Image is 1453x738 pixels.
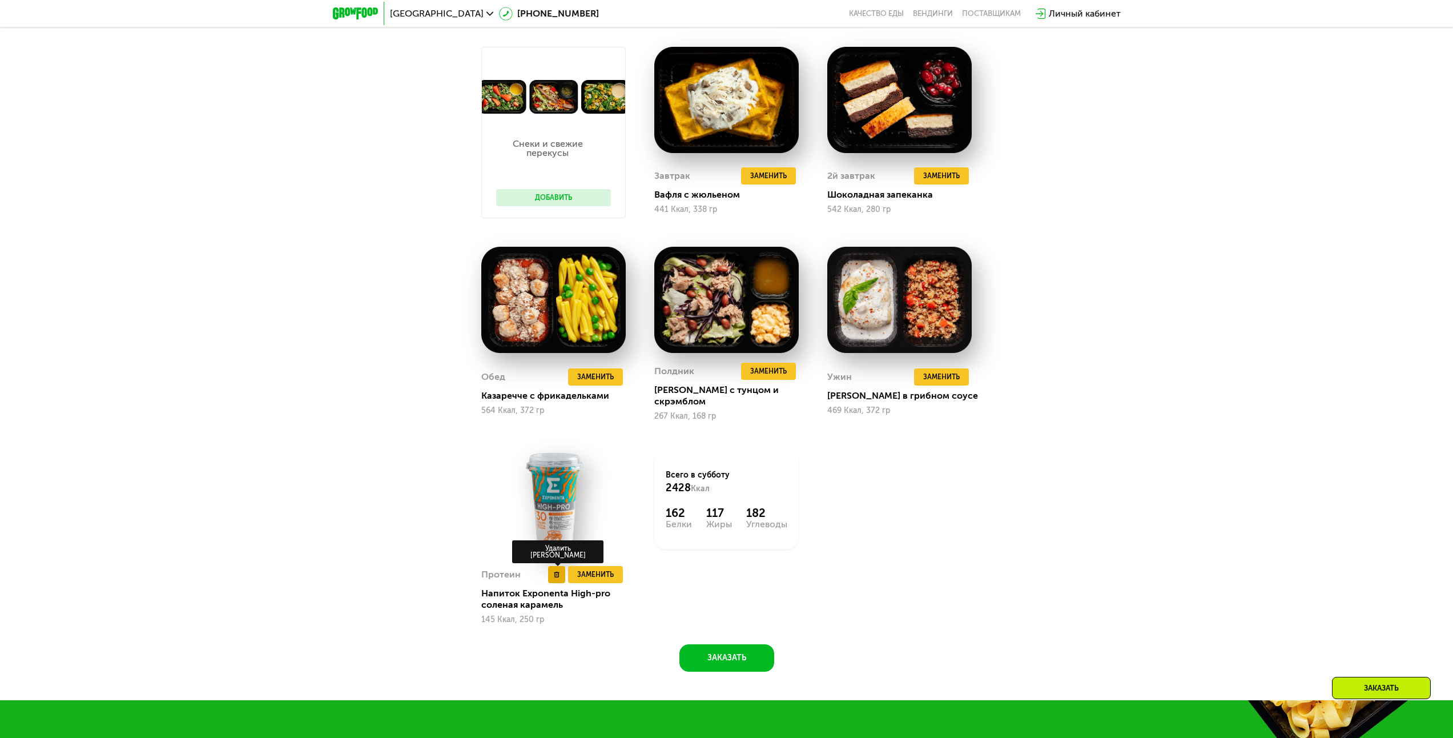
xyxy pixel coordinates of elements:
[481,368,505,386] div: Обед
[654,363,694,380] div: Полдник
[666,506,692,520] div: 162
[481,406,626,415] div: 564 Ккал, 372 гр
[923,371,960,383] span: Заменить
[679,644,774,672] button: Заказать
[666,482,691,494] span: 2428
[390,9,484,18] span: [GEOGRAPHIC_DATA]
[827,368,852,386] div: Ужин
[481,588,635,611] div: Напиток Exponenta High-pro соленая карамель
[741,363,796,380] button: Заменить
[827,167,875,185] div: 2й завтрак
[577,371,614,383] span: Заменить
[654,189,808,200] div: Вафля с жюльеном
[827,390,981,402] div: [PERSON_NAME] в грибном соусе
[746,520,787,529] div: Углеводы
[923,170,960,182] span: Заменить
[666,520,692,529] div: Белки
[741,167,796,185] button: Заменить
[499,7,599,21] a: [PHONE_NUMBER]
[481,566,521,583] div: Протеин
[568,368,623,386] button: Заменить
[706,520,732,529] div: Жиры
[1332,677,1431,699] div: Заказать
[654,412,799,421] div: 267 Ккал, 168 гр
[654,205,799,214] div: 441 Ккал, 338 гр
[746,506,787,520] div: 182
[577,569,614,580] span: Заменить
[654,384,808,407] div: [PERSON_NAME] с тунцом и скрэмблом
[1049,7,1121,21] div: Личный кабинет
[654,167,690,185] div: Завтрак
[496,139,599,158] p: Снеки и свежие перекусы
[568,566,623,583] button: Заменить
[914,167,969,185] button: Заменить
[827,189,981,200] div: Шоколадная запеканка
[750,366,787,377] span: Заменить
[750,170,787,182] span: Заменить
[496,189,611,206] button: Добавить
[666,470,787,495] div: Всего в субботу
[691,484,710,494] span: Ккал
[706,506,732,520] div: 117
[849,9,904,18] a: Качество еды
[914,368,969,386] button: Заменить
[481,615,626,624] div: 145 Ккал, 250 гр
[481,390,635,402] div: Казаречче с фрикадельками
[827,406,972,415] div: 469 Ккал, 372 гр
[962,9,1021,18] div: поставщикам
[512,540,603,563] div: Удалить [PERSON_NAME]
[913,9,953,18] a: Вендинги
[827,205,972,214] div: 542 Ккал, 280 гр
